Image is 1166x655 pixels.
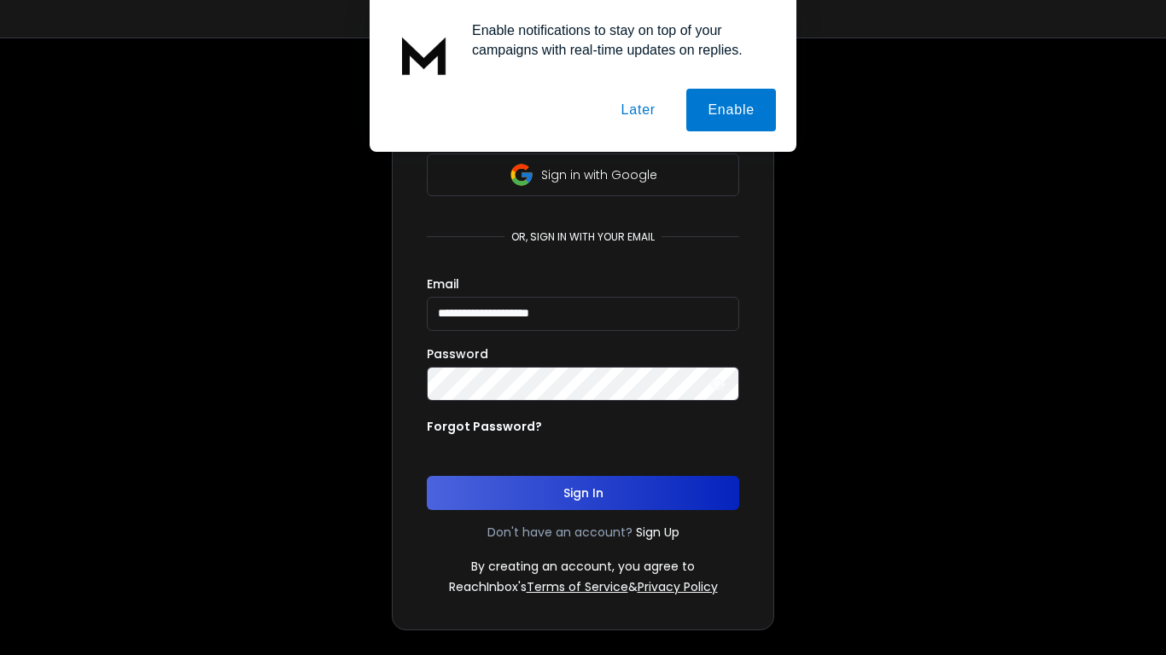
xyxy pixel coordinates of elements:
[487,524,633,541] p: Don't have an account?
[527,578,628,595] a: Terms of Service
[541,166,657,183] p: Sign in with Google
[427,348,488,360] label: Password
[599,89,676,131] button: Later
[427,278,459,290] label: Email
[504,230,662,244] p: or, sign in with your email
[449,578,718,595] p: ReachInbox's &
[427,418,542,435] p: Forgot Password?
[427,476,739,510] button: Sign In
[458,20,776,60] div: Enable notifications to stay on top of your campaigns with real-time updates on replies.
[686,89,776,131] button: Enable
[636,524,679,541] a: Sign Up
[638,578,718,595] a: Privacy Policy
[390,20,458,89] img: notification icon
[471,558,695,575] p: By creating an account, you agree to
[427,154,739,196] button: Sign in with Google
